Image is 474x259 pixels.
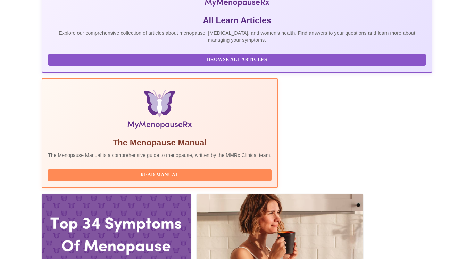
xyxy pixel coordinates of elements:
[83,90,236,132] img: Menopause Manual
[48,172,273,177] a: Read Manual
[48,30,426,43] p: Explore our comprehensive collection of articles about menopause, [MEDICAL_DATA], and women's hea...
[48,169,272,181] button: Read Manual
[48,15,426,26] h5: All Learn Articles
[48,152,272,159] p: The Menopause Manual is a comprehensive guide to menopause, written by the MMRx Clinical team.
[48,56,428,62] a: Browse All Articles
[48,137,272,148] h5: The Menopause Manual
[55,56,419,64] span: Browse All Articles
[55,171,265,179] span: Read Manual
[48,54,426,66] button: Browse All Articles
